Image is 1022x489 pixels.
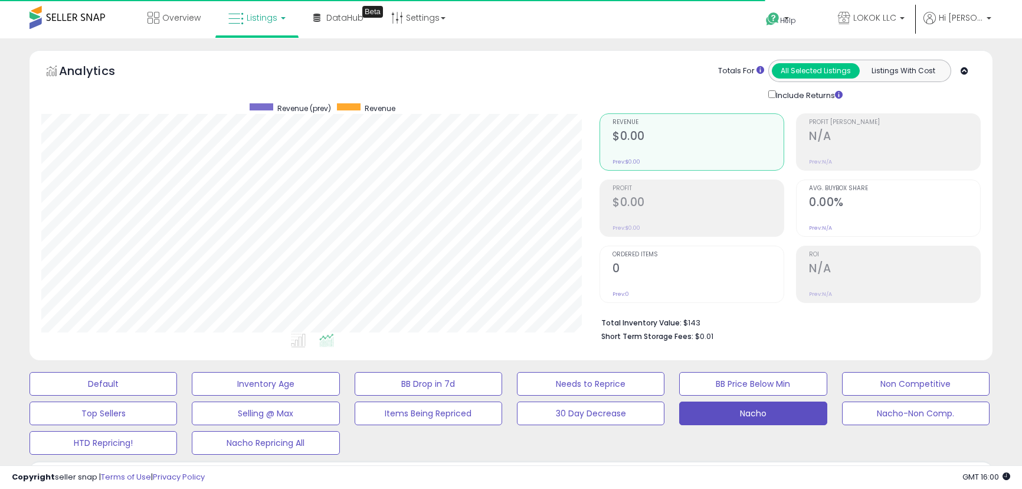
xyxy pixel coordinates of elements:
button: Nacho Repricing All [192,431,339,455]
span: Revenue (prev) [277,103,331,113]
button: Non Competitive [842,372,990,396]
span: Listings [247,12,277,24]
button: Default [30,372,177,396]
span: Help [780,15,796,25]
div: seller snap | | [12,472,205,483]
button: All Selected Listings [772,63,860,79]
a: Privacy Policy [153,471,205,483]
a: Terms of Use [101,471,151,483]
li: $143 [601,315,972,329]
b: Total Inventory Value: [601,318,682,328]
small: Prev: N/A [809,158,832,165]
button: BB Price Below Min [679,372,827,396]
span: Avg. Buybox Share [809,185,980,192]
h2: $0.00 [612,195,784,211]
small: Prev: N/A [809,224,832,232]
h2: N/A [809,262,980,278]
div: Totals For [718,66,764,77]
h5: Analytics [59,63,138,82]
button: Listings With Cost [859,63,947,79]
span: ROI [809,252,980,258]
h2: 0.00% [809,195,980,211]
a: Hi [PERSON_NAME] [923,12,991,38]
strong: Copyright [12,471,55,483]
button: Items Being Repriced [355,402,502,425]
b: Short Term Storage Fees: [601,331,693,341]
button: BB Drop in 7d [355,372,502,396]
span: 2025-09-11 16:00 GMT [962,471,1010,483]
h2: $0.00 [612,129,784,145]
small: Prev: $0.00 [612,224,640,232]
button: Selling @ Max [192,402,339,425]
small: Prev: N/A [809,291,832,298]
small: Prev: $0.00 [612,158,640,165]
h2: N/A [809,129,980,145]
span: Ordered Items [612,252,784,258]
span: Profit [612,185,784,192]
div: Tooltip anchor [362,6,383,18]
span: Profit [PERSON_NAME] [809,119,980,126]
button: HTD Repricing! [30,431,177,455]
span: $0.01 [695,331,713,342]
span: LOKOK LLC [853,12,896,24]
button: Nacho [679,402,827,425]
button: 30 Day Decrease [517,402,664,425]
button: Needs to Reprice [517,372,664,396]
span: Revenue [612,119,784,126]
button: Inventory Age [192,372,339,396]
a: Help [756,3,819,38]
h2: 0 [612,262,784,278]
span: Overview [162,12,201,24]
button: Nacho-Non Comp. [842,402,990,425]
div: Include Returns [759,88,857,102]
span: Hi [PERSON_NAME] [939,12,983,24]
small: Prev: 0 [612,291,629,298]
span: Revenue [365,103,395,113]
i: Get Help [765,12,780,27]
span: DataHub [326,12,363,24]
button: Top Sellers [30,402,177,425]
